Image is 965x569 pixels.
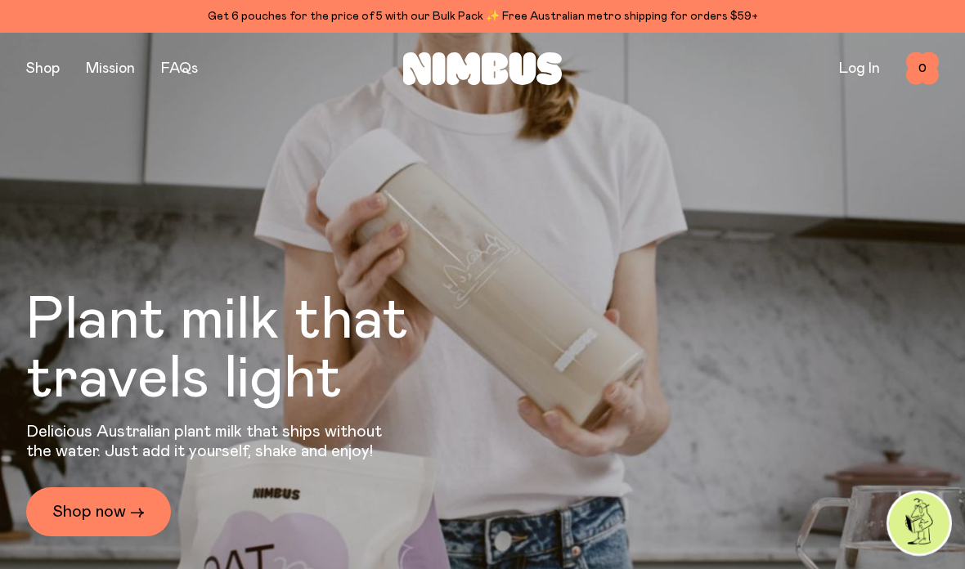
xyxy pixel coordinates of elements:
div: Get 6 pouches for the price of 5 with our Bulk Pack ✨ Free Australian metro shipping for orders $59+ [26,7,939,26]
a: FAQs [161,61,198,76]
a: Shop now → [26,487,171,536]
h1: Plant milk that travels light [26,291,497,409]
a: Log In [839,61,880,76]
p: Delicious Australian plant milk that ships without the water. Just add it yourself, shake and enjoy! [26,422,393,461]
a: Mission [86,61,135,76]
button: 0 [906,52,939,85]
img: agent [889,493,949,553]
